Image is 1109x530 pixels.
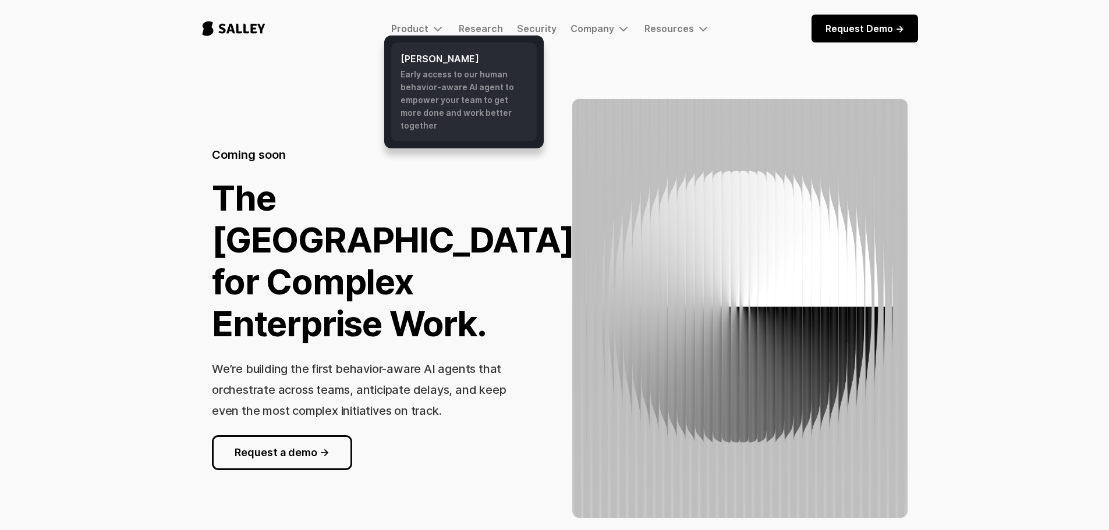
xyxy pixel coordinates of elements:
[192,9,276,48] a: home
[644,22,710,35] div: Resources
[212,147,286,163] h5: Coming soon
[212,435,352,470] a: Request a demo ->
[391,42,537,141] a: [PERSON_NAME]Early access to our human behavior-aware AI agent to empower your team to get more d...
[571,22,630,35] div: Company
[391,22,445,35] div: Product
[517,23,557,34] a: Security
[391,23,428,34] div: Product
[384,35,544,148] nav: Product
[571,23,614,34] div: Company
[401,68,527,132] div: Early access to our human behavior-aware AI agent to empower your team to get more done and work ...
[459,23,503,34] a: Research
[812,15,918,42] a: Request Demo ->
[401,52,527,66] h6: [PERSON_NAME]
[644,23,694,34] div: Resources
[212,362,506,418] h3: We’re building the first behavior-aware AI agents that orchestrate across teams, anticipate delay...
[212,177,575,344] h1: The [GEOGRAPHIC_DATA] for Complex Enterprise Work.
